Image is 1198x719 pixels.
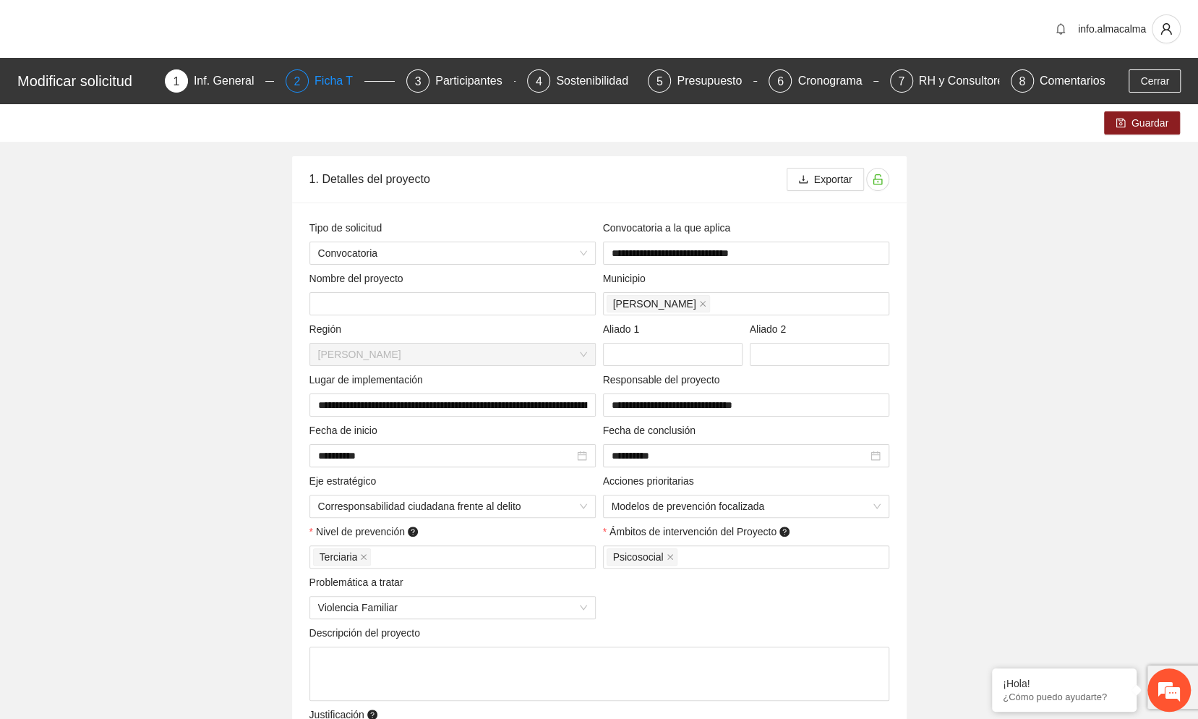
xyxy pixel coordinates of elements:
[797,69,873,93] div: Cronograma
[603,473,700,489] span: Acciones prioritarias
[1003,678,1126,689] div: ¡Hola!
[318,495,587,517] span: Corresponsabilidad ciudadana frente al delito
[1019,75,1025,88] span: 8
[309,321,347,337] span: Región
[1049,17,1072,41] button: bell
[890,69,999,93] div: 7RH y Consultores
[309,271,409,286] span: Nombre del proyecto
[1104,111,1180,135] button: saveGuardar
[360,553,367,561] span: close
[777,75,784,88] span: 6
[1131,115,1168,131] span: Guardar
[309,422,383,438] span: Fecha de inicio
[607,548,677,566] span: Psicosocial
[165,69,274,93] div: 1Inf. General
[603,271,651,286] span: Municipio
[173,75,179,88] span: 1
[1011,69,1105,93] div: 8Comentarios
[603,372,726,388] span: Responsable del proyecto
[787,168,864,191] button: downloadExportar
[75,74,243,93] div: Chatee con nosotros ahora
[435,69,514,93] div: Participantes
[603,220,736,236] span: Convocatoria a la que aplica
[798,174,808,186] span: download
[603,422,701,438] span: Fecha de conclusión
[656,75,663,88] span: 5
[613,296,696,312] span: [PERSON_NAME]
[1152,14,1181,43] button: user
[320,549,358,565] span: Terciaria
[898,75,904,88] span: 7
[779,527,790,537] span: question-circle
[699,300,706,307] span: close
[1116,118,1126,129] span: save
[648,69,757,93] div: 5Presupuesto
[667,553,674,561] span: close
[769,69,878,93] div: 6Cronograma
[556,69,640,93] div: Sostenibilidad
[194,69,266,93] div: Inf. General
[1003,692,1126,702] p: ¿Cómo puedo ayudarte?
[309,220,388,236] span: Tipo de solicitud
[1078,23,1146,35] span: info.almacalma
[1152,22,1180,35] span: user
[309,625,426,641] span: Descripción del proyecto
[7,395,275,446] textarea: Escriba su mensaje y pulse “Intro”
[919,69,1021,93] div: RH y Consultores
[613,549,664,565] span: Psicosocial
[309,158,787,200] div: 1. Detalles del proyecto
[318,242,587,264] span: Convocatoria
[309,473,382,489] span: Eje estratégico
[318,597,587,618] span: Violencia Familiar
[866,168,889,191] button: unlock
[17,69,156,93] div: Modificar solicitud
[316,524,421,540] span: Nivel de prevención
[313,548,372,566] span: Terciaria
[406,69,515,93] div: 3Participantes
[286,69,395,93] div: 2Ficha T
[867,174,889,185] span: unlock
[527,69,636,93] div: 4Sostenibilidad
[750,321,792,337] span: Aliado 2
[609,524,792,540] span: Ámbitos de intervención del Proyecto
[677,69,753,93] div: Presupuesto
[607,295,710,312] span: Cuauhtémoc
[814,171,852,187] span: Exportar
[294,75,301,88] span: 2
[315,69,364,93] div: Ficha T
[318,344,587,365] span: Cuauhtémoc
[1050,23,1071,35] span: bell
[237,7,272,42] div: Minimizar ventana de chat en vivo
[309,574,409,590] span: Problemática a tratar
[603,321,645,337] span: Aliado 1
[309,372,429,388] span: Lugar de implementación
[415,75,422,88] span: 3
[612,495,881,517] span: Modelos de prevención focalizada
[408,527,418,537] span: question-circle
[1140,73,1169,89] span: Cerrar
[536,75,542,88] span: 4
[84,193,200,339] span: Estamos en línea.
[1129,69,1181,93] button: Cerrar
[1040,69,1105,93] div: Comentarios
